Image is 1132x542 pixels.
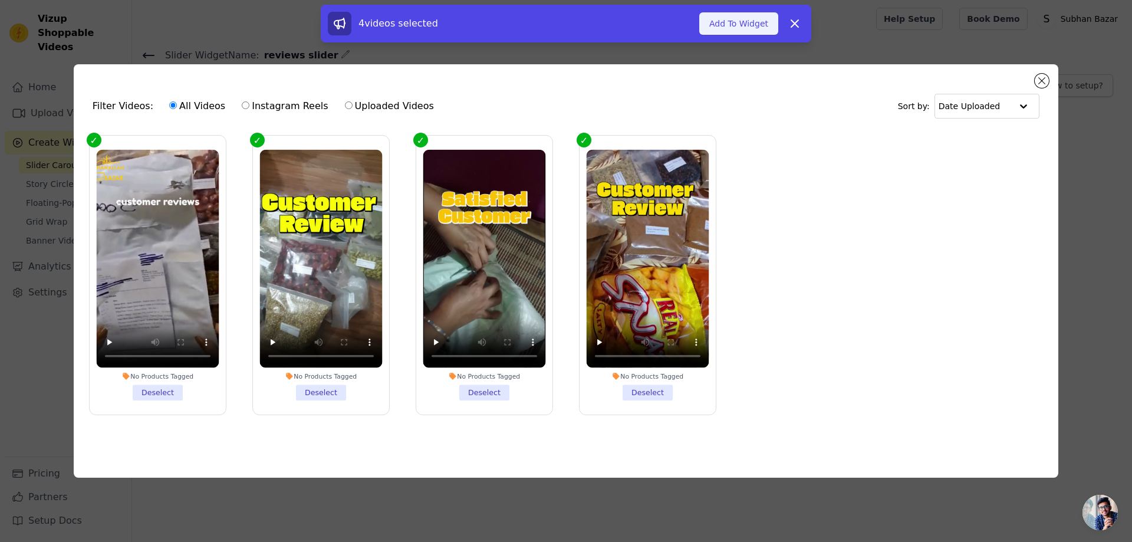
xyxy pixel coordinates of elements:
[699,12,778,35] button: Add To Widget
[344,98,435,114] label: Uploaded Videos
[1082,495,1118,530] a: Open chat
[241,98,328,114] label: Instagram Reels
[96,372,219,380] div: No Products Tagged
[358,18,438,29] span: 4 videos selected
[259,372,382,380] div: No Products Tagged
[423,372,545,380] div: No Products Tagged
[1035,74,1049,88] button: Close modal
[898,94,1040,119] div: Sort by:
[587,372,709,380] div: No Products Tagged
[93,93,440,120] div: Filter Videos:
[169,98,226,114] label: All Videos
